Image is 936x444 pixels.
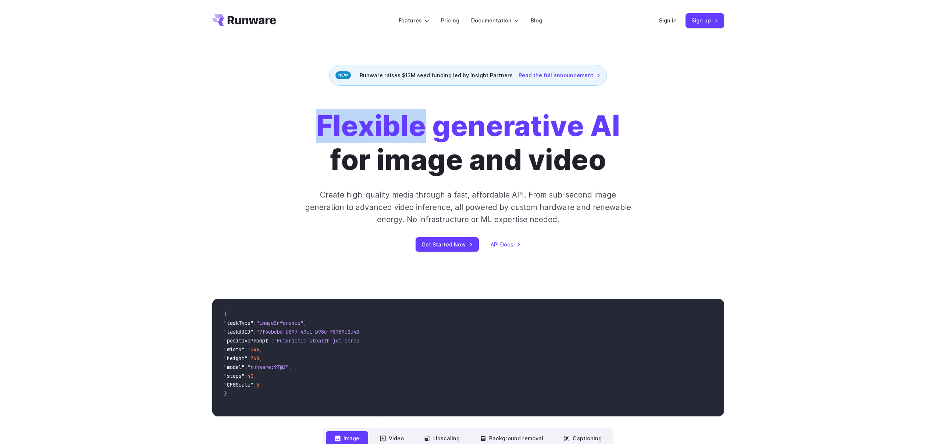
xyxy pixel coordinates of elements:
div: Runware raises $13M seed funding led by Insight Partners [329,65,607,86]
span: { [224,311,227,317]
span: "taskUUID" [224,328,253,335]
span: , [253,373,256,379]
span: , [259,355,262,362]
span: "model" [224,364,245,370]
span: , [303,320,306,326]
span: , [289,364,292,370]
a: Sign up [686,13,724,28]
label: Features [399,16,429,25]
span: 5 [256,381,259,388]
span: "positivePrompt" [224,337,271,344]
span: 40 [248,373,253,379]
h1: for image and video [316,109,620,177]
span: "steps" [224,373,245,379]
strong: Flexible generative AI [316,109,620,143]
a: Go to / [212,14,276,26]
span: : [253,328,256,335]
span: "runware:97@2" [248,364,289,370]
span: "Futuristic stealth jet streaking through a neon-lit cityscape with glowing purple exhaust" [274,337,542,344]
span: "7f3ebcb6-b897-49e1-b98c-f5789d2d40d7" [256,328,368,335]
span: : [245,373,248,379]
span: "CFGScale" [224,381,253,388]
span: } [224,390,227,397]
a: Blog [531,16,542,25]
span: "height" [224,355,248,362]
a: Sign in [659,16,677,25]
label: Documentation [471,16,519,25]
a: Get Started Now [416,237,479,252]
span: : [245,364,248,370]
span: "imageInference" [256,320,303,326]
span: : [253,381,256,388]
span: , [259,346,262,353]
a: API Docs [491,240,521,249]
a: Pricing [441,16,459,25]
a: Read the full announcement [519,71,601,79]
span: : [271,337,274,344]
span: : [245,346,248,353]
span: "taskType" [224,320,253,326]
span: 1344 [248,346,259,353]
span: "width" [224,346,245,353]
p: Create high-quality media through a fast, affordable API. From sub-second image generation to adv... [304,189,632,225]
span: : [253,320,256,326]
span: : [248,355,250,362]
span: 768 [250,355,259,362]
